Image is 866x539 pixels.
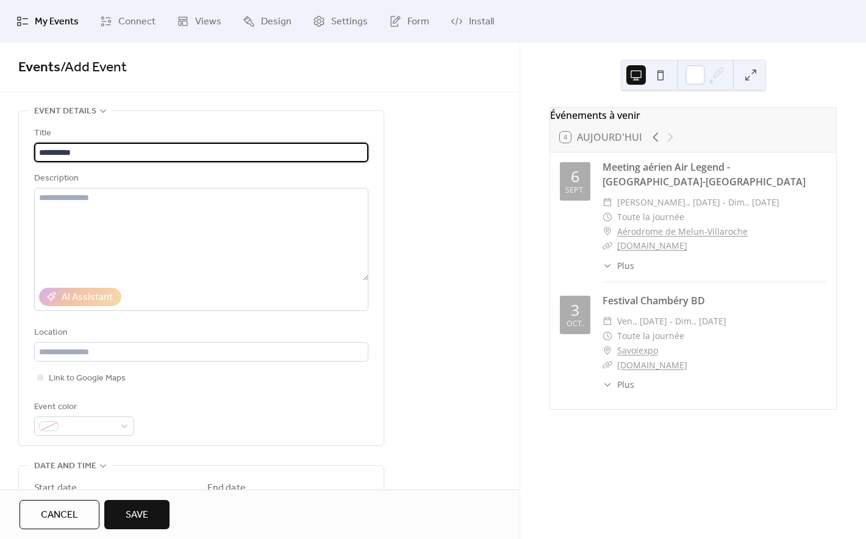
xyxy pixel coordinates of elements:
div: Description [34,171,366,186]
span: / Add Event [60,54,127,81]
div: sept. [565,187,585,195]
span: Connect [118,15,156,29]
span: Toute la journée [617,210,684,224]
div: 6 [571,169,579,184]
span: [PERSON_NAME]., [DATE] - dim., [DATE] [617,195,779,210]
div: ​ [603,329,612,343]
span: Settings [331,15,368,29]
span: Views [195,15,221,29]
a: Festival Chambéry BD [603,294,705,307]
div: ​ [603,314,612,329]
a: My Events [7,5,88,38]
div: ​ [603,195,612,210]
a: Form [380,5,438,38]
a: Views [168,5,231,38]
a: Install [442,5,503,38]
span: Plus [617,378,634,391]
div: Event color [34,400,132,415]
div: oct. [567,320,584,328]
a: [DOMAIN_NAME] [617,359,687,371]
div: ​ [603,238,612,253]
a: [DOMAIN_NAME] [617,240,687,251]
span: Event details [34,104,96,119]
a: Events [18,54,60,81]
span: Plus [617,259,634,272]
button: ​Plus [603,259,634,272]
div: 3 [571,302,579,318]
div: Start date [34,481,77,496]
span: Date and time [34,459,96,474]
button: Save [104,500,170,529]
div: ​ [603,210,612,224]
span: Save [126,508,148,523]
span: Toute la journée [617,329,684,343]
a: Connect [91,5,165,38]
a: Aérodrome de Melun-Villaroche [617,224,748,239]
div: ​ [603,358,612,373]
span: Install [469,15,494,29]
div: Title [34,126,366,141]
div: ​ [603,259,612,272]
a: Savoiexpo [617,343,658,358]
a: Design [234,5,301,38]
span: Link to Google Maps [49,371,126,386]
button: ​Plus [603,378,634,391]
div: ​ [603,378,612,391]
span: My Events [35,15,79,29]
span: Cancel [41,508,78,523]
div: Location [34,326,366,340]
span: Design [261,15,292,29]
div: ​ [603,224,612,239]
a: Meeting aérien Air Legend - [GEOGRAPHIC_DATA]-[GEOGRAPHIC_DATA] [603,160,806,188]
span: ven., [DATE] - dim., [DATE] [617,314,726,329]
a: Settings [304,5,377,38]
span: Form [407,15,429,29]
div: End date [207,481,246,496]
div: ​ [603,343,612,358]
button: Cancel [20,500,99,529]
div: Événements à venir [550,108,836,123]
